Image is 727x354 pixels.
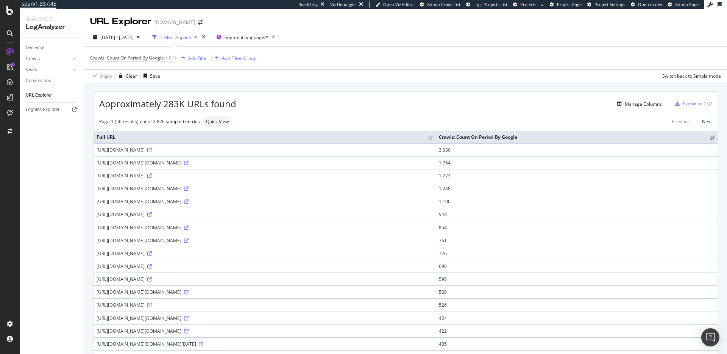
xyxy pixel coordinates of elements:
[97,289,433,295] div: [URL][DOMAIN_NAME][DOMAIN_NAME]
[436,169,718,182] td: 1,273
[203,116,232,127] div: neutral label
[436,208,718,221] td: 943
[26,106,59,114] div: Logfiles Explorer
[696,116,712,127] a: Next
[200,33,207,41] div: times
[675,2,699,7] span: Admin Page
[466,2,507,8] a: Logs Projects List
[436,143,718,156] td: 3,030
[550,2,582,8] a: Project Page
[436,312,718,324] td: 424
[97,211,433,218] div: [URL][DOMAIN_NAME]
[298,2,319,8] div: ReadOnly:
[513,2,544,8] a: Projects List
[97,276,433,282] div: [URL][DOMAIN_NAME]
[376,2,414,8] a: Open Viz Editor
[90,55,164,61] span: Crawls: Count On Period By Google
[97,237,433,244] div: [URL][DOMAIN_NAME][DOMAIN_NAME]
[473,2,507,7] span: Logs Projects List
[594,2,625,7] span: Project Settings
[427,2,460,7] span: Admin Crawl List
[662,73,721,79] div: Switch back to Simple mode
[94,131,436,143] th: Full URL: activate to sort column ascending
[638,2,662,7] span: Open in dev
[436,156,718,169] td: 1,764
[672,98,712,110] button: Export as CSV
[26,44,44,52] div: Overview
[26,77,78,85] a: Conversions
[222,55,256,61] div: Add Filter Group
[436,273,718,285] td: 595
[97,224,433,231] div: [URL][DOMAIN_NAME][DOMAIN_NAME]
[97,328,433,334] div: [URL][DOMAIN_NAME][DOMAIN_NAME]
[683,100,712,107] div: Export as CSV
[97,315,433,321] div: [URL][DOMAIN_NAME][DOMAIN_NAME]
[625,101,662,107] div: Manage Columns
[436,298,718,311] td: 526
[97,263,433,269] div: [URL][DOMAIN_NAME]
[90,70,112,82] button: Apply
[26,44,78,52] a: Overview
[90,15,151,28] div: URL Explorer
[436,234,718,247] td: 761
[436,131,718,143] th: Crawls: Count On Period By Google: activate to sort column ascending
[99,118,200,125] div: Page 1 (50 results) out of 2,826 sampled entries
[26,55,71,63] a: Crawls
[149,31,200,43] button: 1 Filter Applied
[97,341,433,347] div: [URL][DOMAIN_NAME][DOMAIN_NAME][DATE]
[383,2,414,7] span: Open Viz Editor
[26,77,51,85] div: Conversions
[126,73,137,79] div: Clear
[436,337,718,350] td: 405
[26,91,52,99] div: URL Explorer
[115,70,137,82] button: Clear
[178,53,208,63] button: Add Filter
[701,328,719,346] div: Open Intercom Messenger
[97,198,433,205] div: [URL][DOMAIN_NAME][DOMAIN_NAME]
[198,20,203,25] div: arrow-right-arrow-left
[330,2,357,8] div: Viz Debugger:
[420,2,460,8] a: Admin Crawl List
[436,221,718,234] td: 854
[97,147,433,153] div: [URL][DOMAIN_NAME]
[436,182,718,195] td: 1,248
[26,55,40,63] div: Crawls
[100,73,112,79] div: Apply
[520,2,544,7] span: Projects List
[436,285,718,298] td: 568
[99,97,236,110] span: Approximately 283K URLs found
[100,34,134,41] span: [DATE] - [DATE]
[90,31,143,43] button: [DATE] - [DATE]
[97,185,433,192] div: [URL][DOMAIN_NAME][DOMAIN_NAME]
[150,73,160,79] div: Save
[631,2,662,8] a: Open in dev
[206,119,229,124] span: Quick View
[97,250,433,257] div: [URL][DOMAIN_NAME]
[225,34,268,41] span: Segment: language/*
[97,302,433,308] div: [URL][DOMAIN_NAME]
[668,2,699,8] a: Admin Page
[26,91,78,99] a: URL Explorer
[26,15,78,23] div: Analytics
[614,99,662,108] button: Manage Columns
[436,247,718,260] td: 726
[140,70,160,82] button: Save
[26,66,37,74] div: Visits
[659,70,721,82] button: Switch back to Simple mode
[154,19,195,26] div: [DOMAIN_NAME]
[26,66,71,74] a: Visits
[188,55,208,61] div: Add Filter
[26,23,78,31] div: LogAnalyzer
[436,260,718,273] td: 690
[160,34,191,41] div: 1 Filter Applied
[436,324,718,337] td: 422
[436,195,718,208] td: 1,100
[97,160,433,166] div: [URL][DOMAIN_NAME][DOMAIN_NAME]
[97,172,433,179] div: [URL][DOMAIN_NAME]
[212,53,256,63] button: Add Filter Group
[26,106,78,114] a: Logfiles Explorer
[169,53,172,63] span: 0
[587,2,625,8] a: Project Settings
[165,55,168,61] span: >
[213,31,278,43] button: Segment:language/*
